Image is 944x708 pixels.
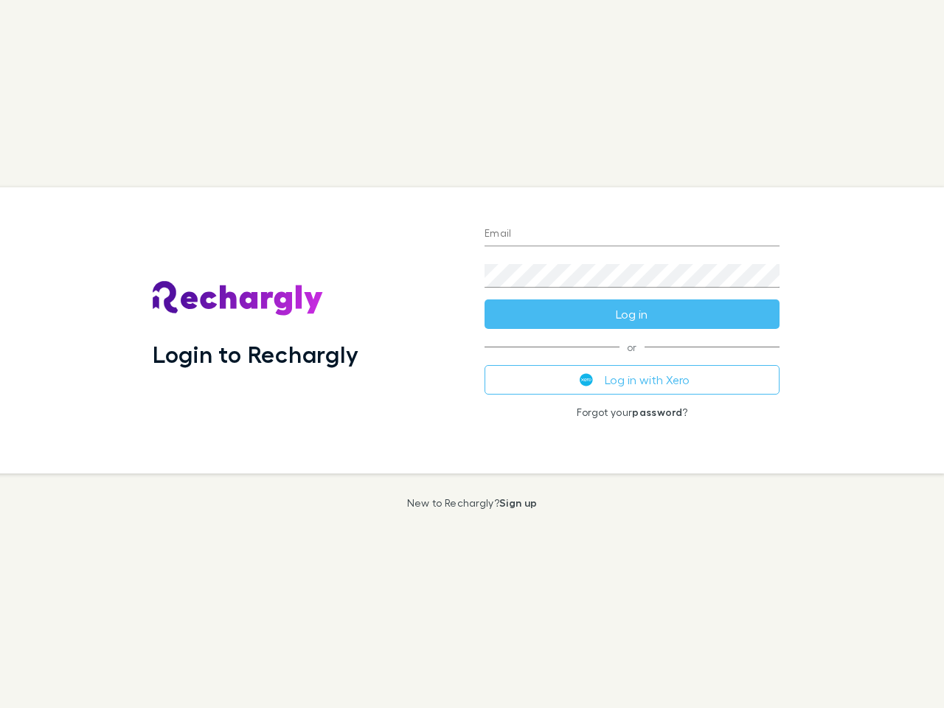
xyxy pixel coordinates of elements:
img: Rechargly's Logo [153,281,324,316]
p: Forgot your ? [485,406,780,418]
a: password [632,406,682,418]
img: Xero's logo [580,373,593,386]
a: Sign up [499,496,537,509]
h1: Login to Rechargly [153,340,358,368]
button: Log in with Xero [485,365,780,395]
p: New to Rechargly? [407,497,538,509]
button: Log in [485,299,780,329]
